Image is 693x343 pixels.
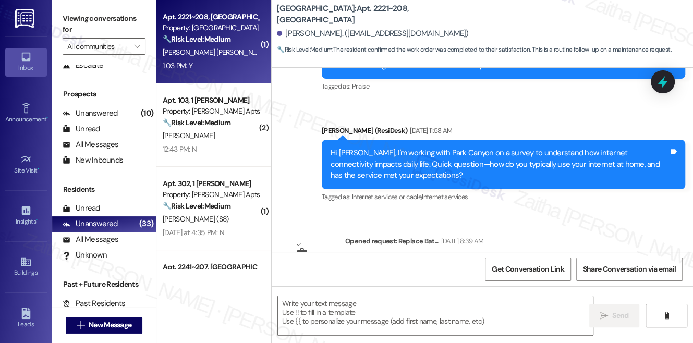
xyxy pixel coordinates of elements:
[322,189,685,204] div: Tagged as:
[662,312,670,320] i: 
[66,317,143,334] button: New Message
[352,82,369,91] span: Praise
[63,203,100,214] div: Unread
[322,79,685,94] div: Tagged as:
[163,95,259,106] div: Apt. 103, 1 [PERSON_NAME]
[36,216,38,224] span: •
[52,89,156,100] div: Prospects
[163,178,259,189] div: Apt. 302, 1 [PERSON_NAME]
[576,258,683,281] button: Share Conversation via email
[137,216,156,232] div: (33)
[5,48,47,76] a: Inbox
[163,11,259,22] div: Apt. 2221~208, [GEOGRAPHIC_DATA]
[5,202,47,230] a: Insights •
[63,155,123,166] div: New Inbounds
[352,192,422,201] span: Internet services or cable ,
[277,44,671,55] span: : The resident confirmed the work order was completed to their satisfaction. This is a routine fo...
[277,45,332,54] strong: 🔧 Risk Level: Medium
[46,114,48,121] span: •
[163,47,269,57] span: [PERSON_NAME] [PERSON_NAME]
[5,151,47,179] a: Site Visit •
[89,320,131,330] span: New Message
[63,108,118,119] div: Unanswered
[163,214,228,224] span: [PERSON_NAME] (S8)
[38,165,39,173] span: •
[163,189,259,200] div: Property: [PERSON_NAME] Apts
[163,61,192,70] div: 1:03 PM: Y
[5,304,47,333] a: Leads
[63,10,145,38] label: Viewing conversations for
[277,28,469,39] div: [PERSON_NAME]. ([EMAIL_ADDRESS][DOMAIN_NAME])
[600,312,608,320] i: 
[52,279,156,290] div: Past + Future Residents
[134,42,140,51] i: 
[583,264,676,275] span: Share Conversation via email
[15,9,37,28] img: ResiDesk Logo
[485,258,570,281] button: Get Conversation Link
[345,236,483,250] div: Opened request: Replace Bat...
[63,298,126,309] div: Past Residents
[63,218,118,229] div: Unanswered
[163,34,230,44] strong: 🔧 Risk Level: Medium
[67,38,129,55] input: All communities
[163,131,215,140] span: [PERSON_NAME]
[63,234,118,245] div: All Messages
[63,124,100,134] div: Unread
[63,60,103,71] div: Escalate
[163,201,230,211] strong: 🔧 Risk Level: Medium
[589,304,640,327] button: Send
[407,125,452,136] div: [DATE] 11:58 AM
[492,264,564,275] span: Get Conversation Link
[52,184,156,195] div: Residents
[439,236,484,247] div: [DATE] 8:39 AM
[322,125,685,140] div: [PERSON_NAME] (ResiDesk)
[331,148,668,181] div: Hi [PERSON_NAME], I'm working with Park Canyon on a survey to understand how internet connectivit...
[63,139,118,150] div: All Messages
[163,118,230,127] strong: 🔧 Risk Level: Medium
[5,253,47,281] a: Buildings
[77,321,84,329] i: 
[63,250,107,261] div: Unknown
[277,3,485,26] b: [GEOGRAPHIC_DATA]: Apt. 2221~208, [GEOGRAPHIC_DATA]
[612,310,628,321] span: Send
[138,105,156,121] div: (10)
[422,192,468,201] span: Internet services
[163,22,259,33] div: Property: [GEOGRAPHIC_DATA]
[163,106,259,117] div: Property: [PERSON_NAME] Apts
[163,228,224,237] div: [DATE] at 4:35 PM: N
[163,144,197,154] div: 12:43 PM: N
[163,262,259,273] div: Apt. 2241~207, [GEOGRAPHIC_DATA]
